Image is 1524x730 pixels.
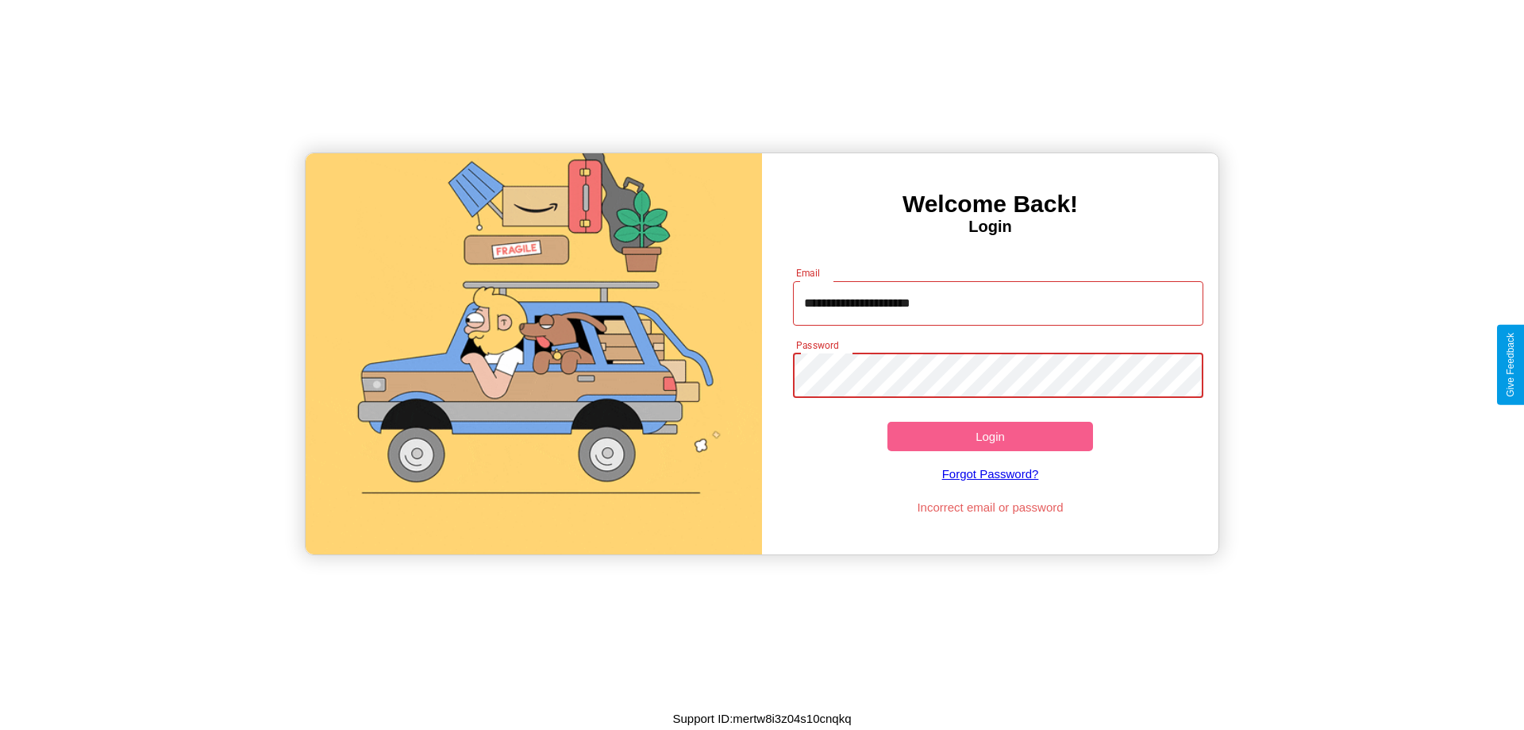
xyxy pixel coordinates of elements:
[785,496,1196,518] p: Incorrect email or password
[762,191,1218,218] h3: Welcome Back!
[887,422,1093,451] button: Login
[762,218,1218,236] h4: Login
[1505,333,1516,397] div: Give Feedback
[306,153,762,554] img: gif
[796,266,821,280] label: Email
[785,451,1196,496] a: Forgot Password?
[796,338,838,352] label: Password
[672,708,851,729] p: Support ID: mertw8i3z04s10cnqkq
